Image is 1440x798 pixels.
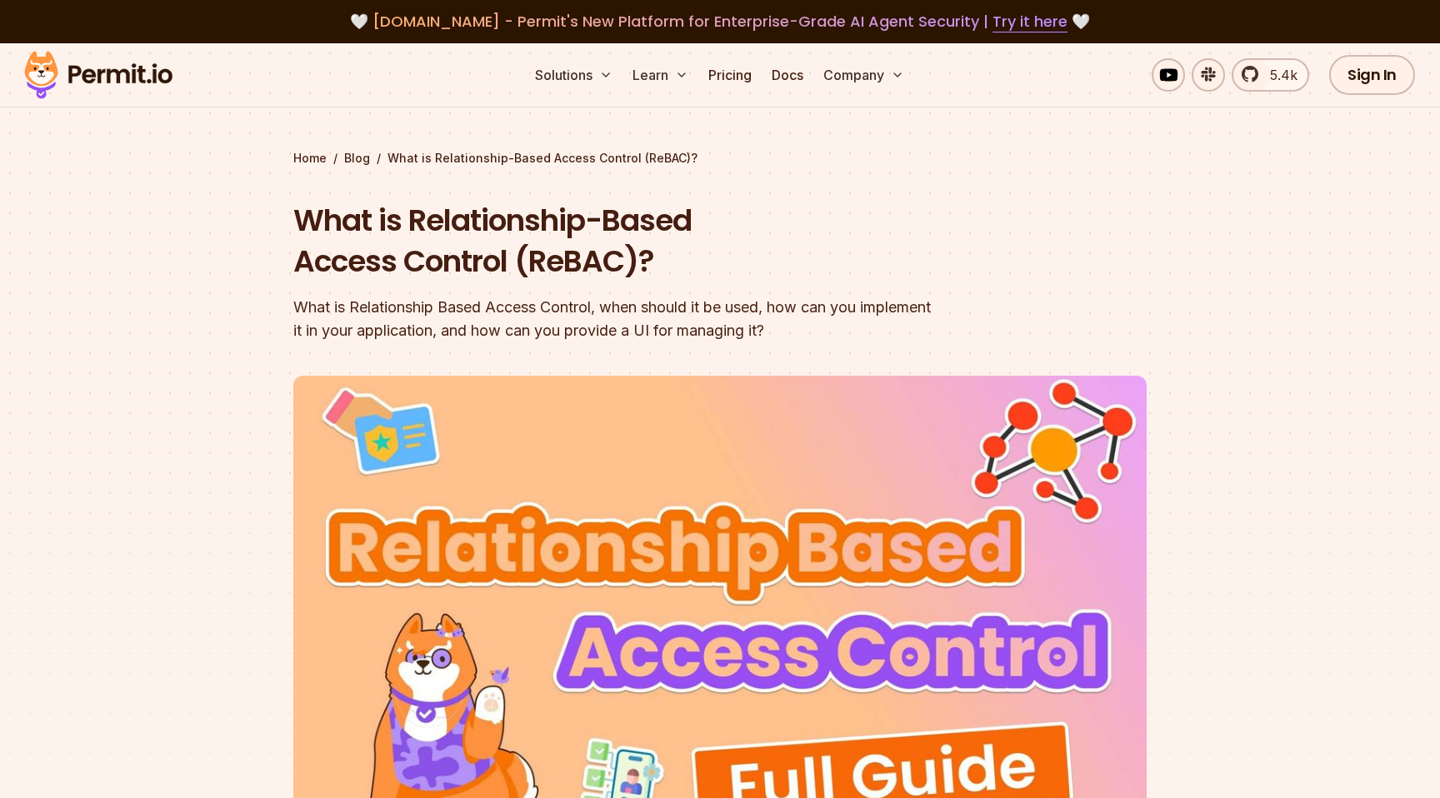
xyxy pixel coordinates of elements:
button: Learn [626,58,695,92]
button: Solutions [528,58,619,92]
div: 🤍 🤍 [40,10,1400,33]
img: Permit logo [17,47,180,103]
div: What is Relationship Based Access Control, when should it be used, how can you implement it in yo... [293,296,933,342]
span: 5.4k [1260,65,1297,85]
a: Docs [765,58,810,92]
a: 5.4k [1232,58,1309,92]
div: / / [293,150,1147,167]
a: Try it here [992,11,1067,32]
a: Blog [344,150,370,167]
a: Pricing [702,58,758,92]
button: Company [817,58,911,92]
span: [DOMAIN_NAME] - Permit's New Platform for Enterprise-Grade AI Agent Security | [372,11,1067,32]
a: Sign In [1329,55,1415,95]
a: Home [293,150,327,167]
h1: What is Relationship-Based Access Control (ReBAC)? [293,200,933,282]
